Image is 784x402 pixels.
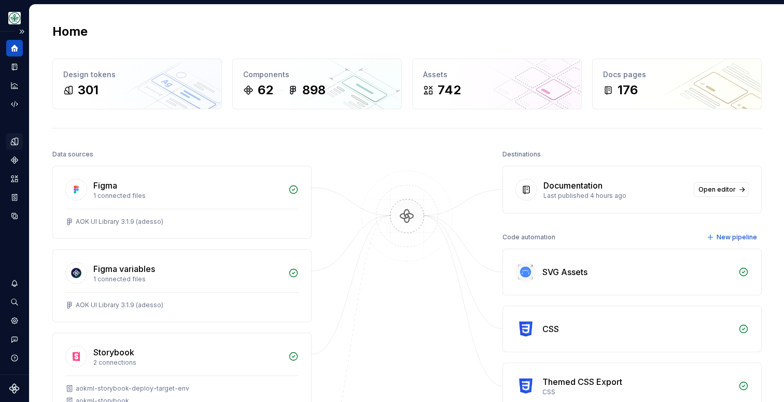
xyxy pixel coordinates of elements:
div: CSS [542,323,559,335]
a: Figma1 connected filesAOK UI Library 3.1.9 (adesso) [52,166,312,239]
div: Storybook [93,346,134,358]
button: Search ⌘K [6,294,23,310]
button: Notifications [6,275,23,292]
div: 301 [78,82,99,98]
a: Documentation [6,59,23,75]
div: Documentation [543,179,603,192]
button: Expand sidebar [15,24,29,39]
div: 742 [438,82,461,98]
svg: Supernova Logo [9,383,20,394]
a: Assets742 [412,59,582,109]
a: Design tokens301 [52,59,222,109]
div: 898 [302,82,326,98]
a: Figma variables1 connected filesAOK UI Library 3.1.9 (adesso) [52,249,312,322]
div: Code automation [502,230,555,245]
a: Data sources [6,208,23,224]
div: 2 connections [93,358,282,367]
a: Code automation [6,96,23,112]
div: CSS [542,388,732,396]
div: Data sources [52,147,93,162]
img: df5db9ef-aba0-4771-bf51-9763b7497661.png [8,12,21,24]
div: 176 [618,82,638,98]
button: New pipeline [704,230,762,245]
h2: Home [52,23,88,40]
a: Docs pages176 [592,59,762,109]
div: AOK UI Library 3.1.9 (adesso) [76,218,163,226]
span: New pipeline [717,233,757,241]
div: 1 connected files [93,192,282,200]
a: Storybook stories [6,189,23,206]
span: Open editor [698,185,736,194]
a: Assets [6,170,23,187]
div: Figma [93,179,117,192]
a: Home [6,40,23,56]
div: SVG Assets [542,266,587,278]
a: Open editor [694,182,749,197]
div: Themed CSS Export [542,376,622,388]
div: Assets [423,69,571,80]
a: Components [6,152,23,168]
div: AOK UI Library 3.1.9 (adesso) [76,301,163,309]
div: Design tokens [63,69,211,80]
a: Analytics [6,77,23,94]
div: aokml-storybook-deploy-target-env [76,384,189,393]
div: Destinations [502,147,541,162]
div: Docs pages [603,69,751,80]
a: Design tokens [6,133,23,150]
a: Settings [6,312,23,329]
div: 1 connected files [93,275,282,283]
div: Figma variables [93,263,155,275]
button: Contact support [6,331,23,348]
div: Components [243,69,391,80]
div: Last published 4 hours ago [543,192,688,200]
a: Components62898 [232,59,402,109]
div: 62 [258,82,273,98]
